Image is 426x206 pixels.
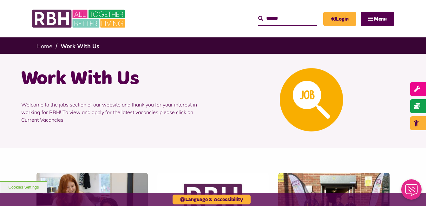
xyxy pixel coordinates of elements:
[280,68,343,132] img: Looking For A Job
[323,12,356,26] a: MyRBH
[361,12,394,26] button: Navigation
[36,42,52,50] a: Home
[397,177,426,206] iframe: Netcall Web Assistant for live chat
[21,67,208,91] h1: Work With Us
[32,6,127,31] img: RBH
[61,42,99,50] a: Work With Us
[374,16,387,22] span: Menu
[258,12,317,25] input: Search
[173,195,251,204] button: Language & Accessibility
[21,91,208,133] p: Welcome to the jobs section of our website and thank you for your interest in working for RBH! To...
